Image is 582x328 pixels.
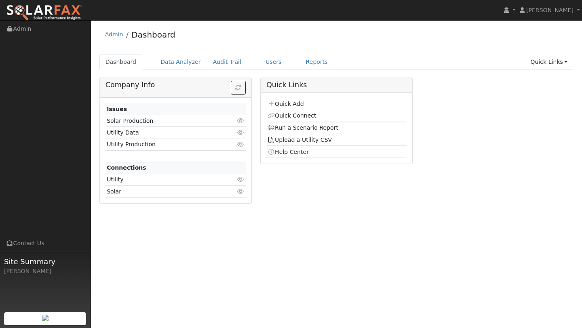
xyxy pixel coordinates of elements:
a: Dashboard [131,30,175,40]
a: Reports [300,55,334,69]
td: Utility [105,174,223,185]
div: [PERSON_NAME] [4,267,86,275]
a: Quick Links [524,55,574,69]
td: Solar Production [105,115,223,127]
i: Click to view [237,141,245,147]
img: retrieve [42,315,48,321]
a: Users [259,55,288,69]
a: Data Analyzer [154,55,207,69]
td: Utility Production [105,139,223,150]
h5: Company Info [105,81,246,89]
a: Admin [105,31,123,38]
i: Click to view [237,189,245,194]
h5: Quick Links [266,81,407,89]
a: Run a Scenario Report [268,124,338,131]
img: SolarFax [6,4,82,21]
span: Site Summary [4,256,86,267]
a: Dashboard [99,55,143,69]
a: Help Center [268,149,309,155]
a: Upload a Utility CSV [268,137,332,143]
a: Quick Connect [268,112,316,119]
i: Click to view [237,130,245,135]
i: Click to view [237,177,245,182]
td: Utility Data [105,127,223,139]
a: Quick Add [268,101,304,107]
td: Solar [105,186,223,198]
span: [PERSON_NAME] [526,7,574,13]
strong: Issues [107,106,127,112]
strong: Connections [107,164,146,171]
i: Click to view [237,118,245,124]
a: Audit Trail [207,55,247,69]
